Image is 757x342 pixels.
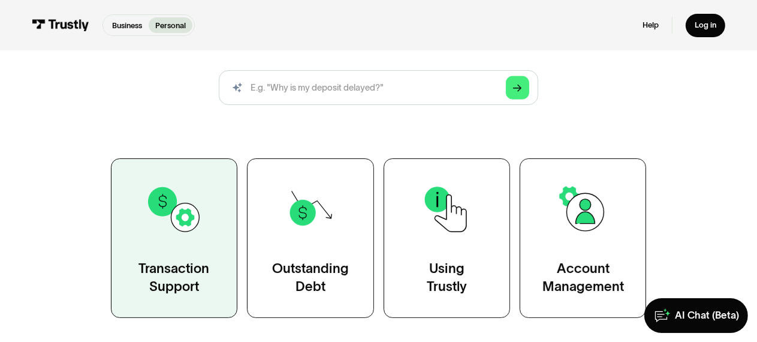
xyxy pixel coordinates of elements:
div: Outstanding Debt [272,260,349,295]
img: Trustly Logo [32,19,89,31]
div: Log in [695,20,716,31]
a: OutstandingDebt [247,158,373,318]
a: AI Chat (Beta) [644,298,748,334]
a: UsingTrustly [384,158,510,318]
a: Help [643,20,659,31]
div: AI Chat (Beta) [675,309,740,322]
div: Account Management [542,260,624,295]
a: Personal [149,17,192,34]
form: Search [219,70,538,106]
a: Log in [686,14,725,37]
div: Transaction Support [138,260,209,295]
p: Personal [155,20,186,31]
a: AccountManagement [520,158,646,318]
a: TransactionSupport [111,158,237,318]
p: Business [112,20,142,31]
input: search [219,70,538,106]
a: Business [105,17,149,34]
div: Using Trustly [427,260,467,295]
